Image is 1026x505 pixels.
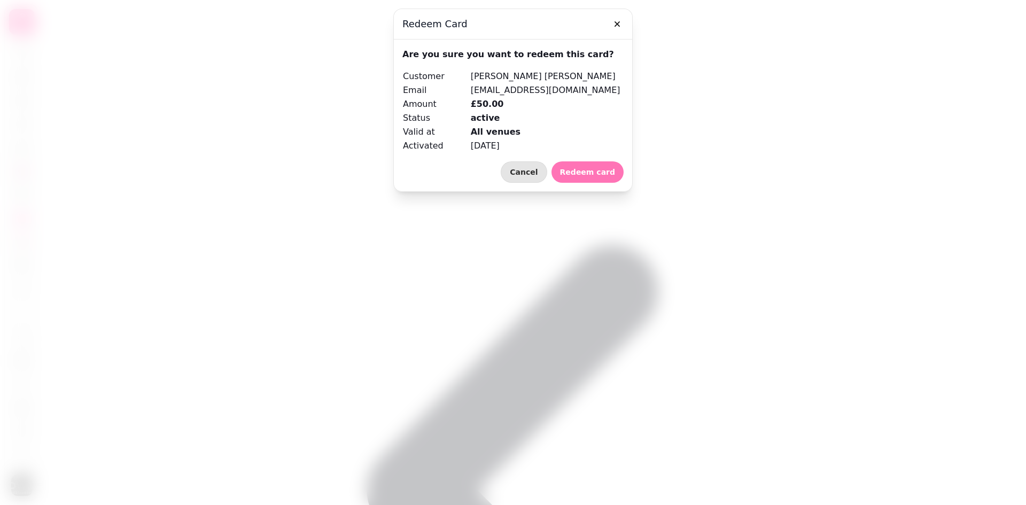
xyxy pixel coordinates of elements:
td: Amount [402,97,470,111]
h3: Redeem Card [402,18,624,30]
td: [EMAIL_ADDRESS][DOMAIN_NAME] [470,83,621,97]
td: [DATE] [470,139,621,153]
strong: £50.00 [471,99,504,109]
p: Are you sure you want to redeem this card ? [402,48,624,61]
td: Valid at [402,125,470,139]
td: Customer [402,69,470,83]
td: Email [402,83,470,97]
span: Redeem card [560,168,615,176]
td: Activated [402,139,470,153]
button: Cancel [501,161,547,183]
strong: All venues [471,127,520,137]
span: Cancel [510,168,538,176]
td: [PERSON_NAME] [PERSON_NAME] [470,69,621,83]
td: Status [402,111,470,125]
button: Redeem card [551,161,624,183]
strong: active [471,113,500,123]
